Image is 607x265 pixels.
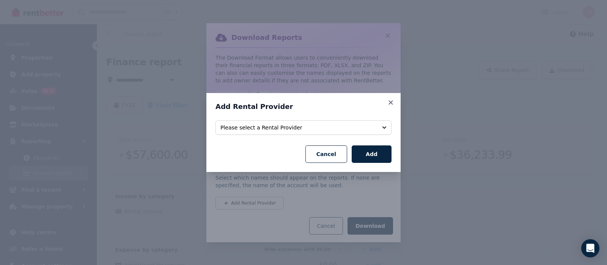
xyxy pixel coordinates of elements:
[215,120,392,135] button: Please select a Rental Provider
[581,239,599,257] div: Open Intercom Messenger
[352,145,392,163] button: Add
[215,102,392,111] h3: Add Rental Provider
[305,145,347,163] button: Cancel
[220,124,376,131] span: Please select a Rental Provider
